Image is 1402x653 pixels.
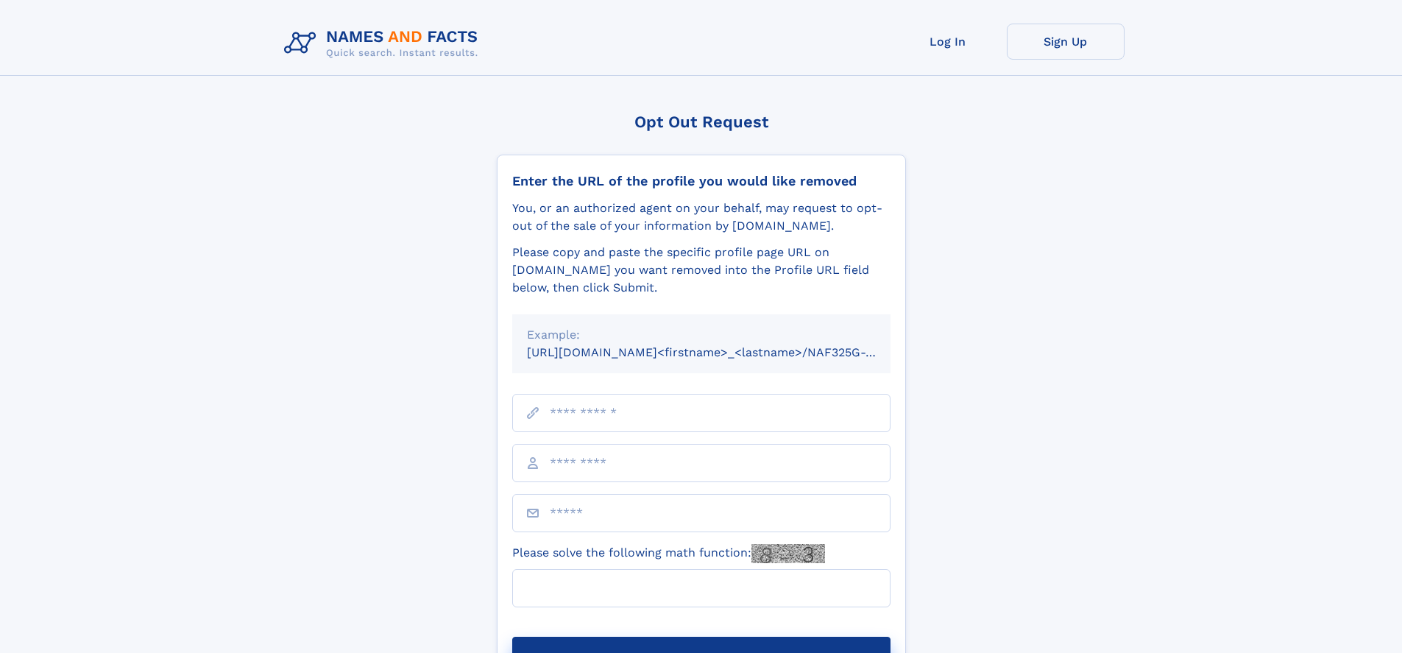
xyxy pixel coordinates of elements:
[512,244,891,297] div: Please copy and paste the specific profile page URL on [DOMAIN_NAME] you want removed into the Pr...
[527,326,876,344] div: Example:
[278,24,490,63] img: Logo Names and Facts
[512,544,825,563] label: Please solve the following math function:
[527,345,918,359] small: [URL][DOMAIN_NAME]<firstname>_<lastname>/NAF325G-xxxxxxxx
[512,200,891,235] div: You, or an authorized agent on your behalf, may request to opt-out of the sale of your informatio...
[512,173,891,189] div: Enter the URL of the profile you would like removed
[497,113,906,131] div: Opt Out Request
[1007,24,1125,60] a: Sign Up
[889,24,1007,60] a: Log In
